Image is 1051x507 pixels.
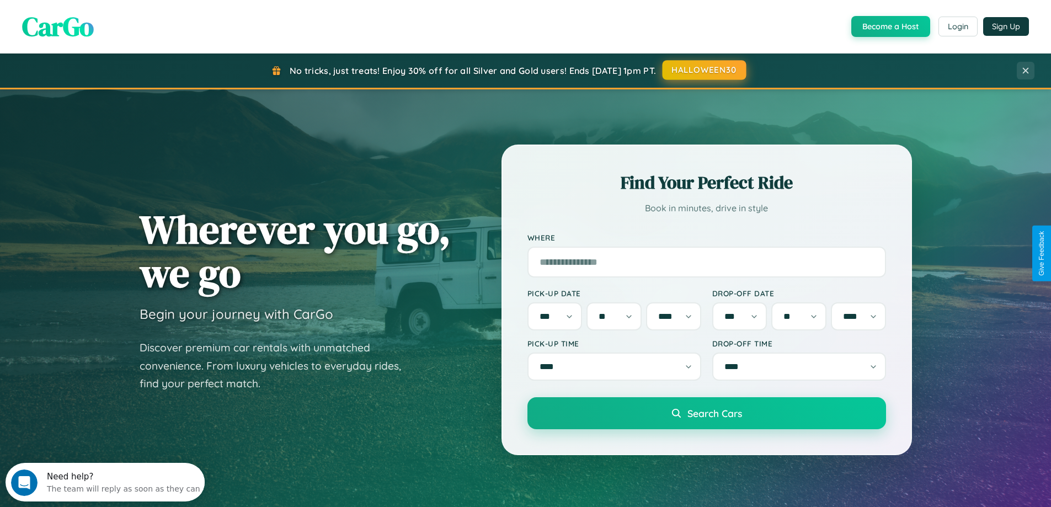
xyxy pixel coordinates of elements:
[290,65,656,76] span: No tricks, just treats! Enjoy 30% off for all Silver and Gold users! Ends [DATE] 1pm PT.
[11,469,38,496] iframe: Intercom live chat
[851,16,930,37] button: Become a Host
[712,289,886,298] label: Drop-off Date
[6,463,205,501] iframe: Intercom live chat discovery launcher
[1038,231,1045,276] div: Give Feedback
[41,9,195,18] div: Need help?
[687,407,742,419] span: Search Cars
[712,339,886,348] label: Drop-off Time
[663,60,746,80] button: HALLOWEEN30
[527,200,886,216] p: Book in minutes, drive in style
[527,397,886,429] button: Search Cars
[140,207,451,295] h1: Wherever you go, we go
[527,339,701,348] label: Pick-up Time
[140,306,333,322] h3: Begin your journey with CarGo
[41,18,195,30] div: The team will reply as soon as they can
[983,17,1029,36] button: Sign Up
[22,8,94,45] span: CarGo
[527,233,886,242] label: Where
[527,170,886,195] h2: Find Your Perfect Ride
[938,17,978,36] button: Login
[4,4,205,35] div: Open Intercom Messenger
[140,339,415,393] p: Discover premium car rentals with unmatched convenience. From luxury vehicles to everyday rides, ...
[527,289,701,298] label: Pick-up Date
